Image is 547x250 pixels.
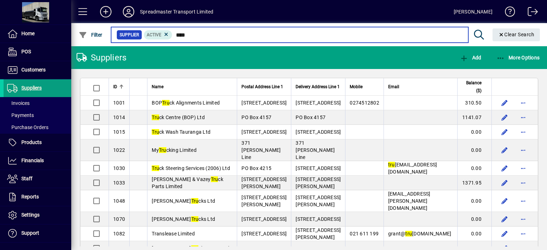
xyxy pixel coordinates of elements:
[388,83,399,91] span: Email
[152,129,210,135] span: ck Wash Tauranga Ltd
[296,129,341,135] span: [STREET_ADDRESS]
[462,79,488,95] div: Balance ($)
[7,112,34,118] span: Payments
[79,32,103,38] span: Filter
[211,176,218,182] em: Tru
[241,100,287,106] span: [STREET_ADDRESS]
[21,176,32,181] span: Staff
[457,110,491,125] td: 1141.07
[113,180,125,186] span: 1033
[152,198,215,204] span: [PERSON_NAME] cks Ltd
[4,61,71,79] a: Customers
[296,227,341,240] span: [STREET_ADDRESS][PERSON_NAME]
[152,165,230,171] span: ck Steering Services (2006) Ltd
[241,83,283,91] span: Postal Address Line 1
[152,165,159,171] em: Tru
[499,144,510,156] button: Edit
[191,198,199,204] em: Tru
[496,55,540,60] span: More Options
[4,152,71,170] a: Financials
[350,83,363,91] span: Mobile
[21,49,31,54] span: POS
[120,31,139,38] span: Supplier
[152,83,163,91] span: Name
[388,162,395,167] em: tru
[296,165,341,171] span: [STREET_ADDRESS]
[499,213,510,225] button: Edit
[493,28,540,41] button: Clear
[296,83,340,91] span: Delivery Address Line 1
[152,231,195,236] span: Translease Limited
[350,231,379,236] span: 021 611 199
[77,52,126,63] div: Suppliers
[4,134,71,151] a: Products
[350,83,379,91] div: Mobile
[4,109,71,121] a: Payments
[388,83,453,91] div: Email
[152,129,159,135] em: Tru
[4,224,71,242] a: Support
[159,147,166,153] em: Tru
[460,55,481,60] span: Add
[388,191,431,211] span: [EMAIL_ADDRESS][PERSON_NAME][DOMAIN_NAME]
[241,231,287,236] span: [STREET_ADDRESS]
[454,6,493,17] div: [PERSON_NAME]
[152,115,159,120] em: Tru
[152,100,220,106] span: BOP ck Alignments Limited
[144,30,172,39] mat-chip: Activation Status: Active
[457,227,491,241] td: 0.00
[457,176,491,190] td: 1371.95
[4,25,71,43] a: Home
[296,140,335,160] span: 371 [PERSON_NAME] Line
[152,216,215,222] span: [PERSON_NAME] cks Ltd
[7,100,30,106] span: Invoices
[457,161,491,176] td: 0.00
[152,176,223,189] span: [PERSON_NAME] & Vazey ck Parts Limited
[21,194,39,200] span: Reports
[457,139,491,161] td: 0.00
[113,216,125,222] span: 1070
[152,83,233,91] div: Name
[458,51,483,64] button: Add
[388,231,452,236] span: grant@ [DOMAIN_NAME]
[457,125,491,139] td: 0.00
[21,85,42,91] span: Suppliers
[21,31,35,36] span: Home
[241,115,271,120] span: PO Box 4157
[457,96,491,110] td: 310.50
[4,170,71,188] a: Staff
[500,1,515,25] a: Knowledge Base
[495,51,542,64] button: More Options
[241,216,287,222] span: [STREET_ADDRESS]
[296,195,341,207] span: [STREET_ADDRESS][PERSON_NAME]
[517,97,529,108] button: More options
[350,100,379,106] span: 0274512802
[113,129,125,135] span: 1015
[7,124,48,130] span: Purchase Orders
[77,28,104,41] button: Filter
[241,140,281,160] span: 371 [PERSON_NAME] Line
[517,177,529,188] button: More options
[457,190,491,212] td: 0.00
[4,188,71,206] a: Reports
[241,165,271,171] span: PO Box 4215
[457,212,491,227] td: 0.00
[405,231,412,236] em: tru
[499,126,510,138] button: Edit
[296,176,341,189] span: [STREET_ADDRESS][PERSON_NAME]
[4,121,71,133] a: Purchase Orders
[517,126,529,138] button: More options
[462,79,481,95] span: Balance ($)
[4,43,71,61] a: POS
[517,213,529,225] button: More options
[162,100,170,106] em: Tru
[517,195,529,207] button: More options
[296,216,341,222] span: [STREET_ADDRESS]
[241,176,287,189] span: [STREET_ADDRESS][PERSON_NAME]
[21,139,42,145] span: Products
[517,163,529,174] button: More options
[517,112,529,123] button: More options
[517,228,529,239] button: More options
[241,195,287,207] span: [STREET_ADDRESS][PERSON_NAME]
[4,97,71,109] a: Invoices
